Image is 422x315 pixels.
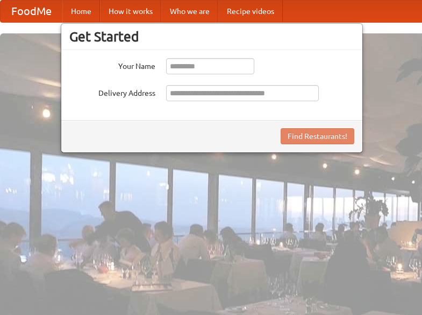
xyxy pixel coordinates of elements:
[1,1,62,22] a: FoodMe
[161,1,218,22] a: Who we are
[69,85,155,99] label: Delivery Address
[69,58,155,72] label: Your Name
[69,29,354,45] h3: Get Started
[62,1,100,22] a: Home
[100,1,161,22] a: How it works
[218,1,283,22] a: Recipe videos
[281,128,354,144] button: Find Restaurants!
